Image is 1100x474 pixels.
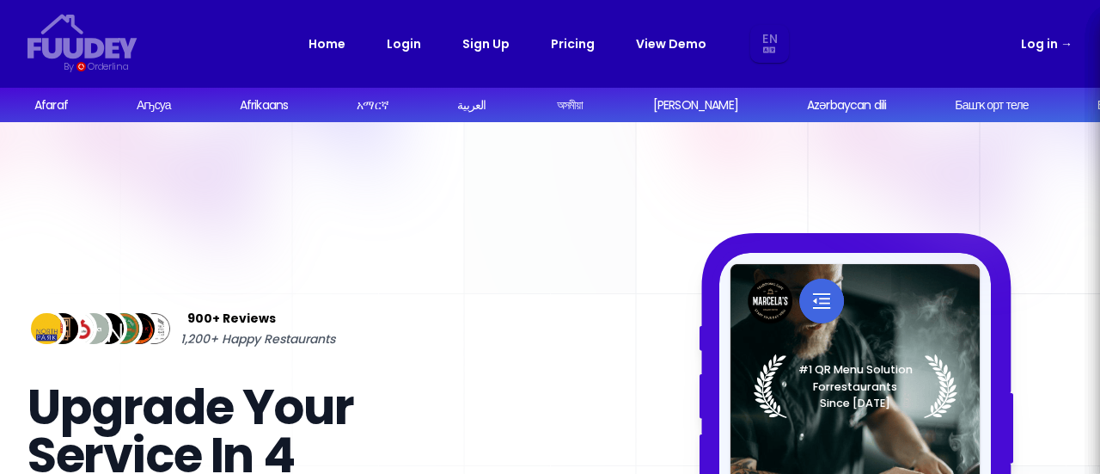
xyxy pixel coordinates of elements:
span: 900+ Reviews [187,308,276,329]
img: Review Img [89,310,128,348]
a: Log in [1021,34,1072,54]
span: 1,200+ Happy Restaurants [180,329,335,349]
img: Laurel [754,354,957,418]
img: Review Img [105,310,144,348]
a: Login [387,34,421,54]
div: Аҧсуа [137,96,171,114]
a: Home [309,34,345,54]
span: → [1060,35,1072,52]
div: Afaraf [34,96,68,114]
img: Review Img [43,310,82,348]
div: አማርኛ [357,96,388,114]
img: Review Img [27,310,66,348]
div: Afrikaans [240,96,288,114]
div: Башҡорт теле [955,96,1028,114]
img: Review Img [74,310,113,348]
svg: {/* Added fill="currentColor" here */} {/* This rectangle defines the background. Its explicit fi... [27,14,137,59]
div: Azərbaycan dili [807,96,886,114]
a: View Demo [636,34,706,54]
div: অসমীয়া [557,96,584,114]
img: Review Img [120,310,159,348]
a: Sign Up [462,34,510,54]
div: العربية [457,96,486,114]
div: [PERSON_NAME] [653,96,738,114]
a: Pricing [551,34,595,54]
img: Review Img [58,310,97,348]
img: Review Img [135,310,174,348]
div: By [64,59,73,74]
div: Orderlina [88,59,128,74]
